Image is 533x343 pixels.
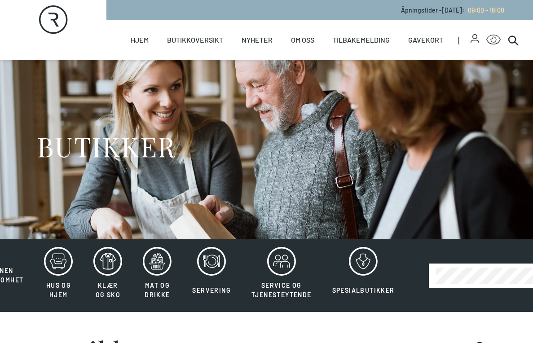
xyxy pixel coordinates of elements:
[464,6,504,14] a: 09:00 - 18:00
[458,20,471,60] span: |
[291,20,314,60] a: Om oss
[401,5,504,15] p: Åpningstider - [DATE] :
[486,33,501,47] button: Open Accessibility Menu
[251,281,312,299] span: Service og tjenesteytende
[46,281,71,299] span: Hus og hjem
[131,20,149,60] a: Hjem
[145,281,170,299] span: Mat og drikke
[323,246,404,305] button: Spesialbutikker
[84,246,132,305] button: Klær og sko
[35,246,82,305] button: Hus og hjem
[37,129,176,163] h1: BUTIKKER
[183,246,240,305] button: Servering
[167,20,223,60] a: Butikkoversikt
[332,286,395,294] span: Spesialbutikker
[242,246,321,305] button: Service og tjenesteytende
[192,286,231,294] span: Servering
[242,20,273,60] a: Nyheter
[133,246,181,305] button: Mat og drikke
[333,20,390,60] a: Tilbakemelding
[408,20,443,60] a: Gavekort
[468,6,504,14] span: 09:00 - 18:00
[96,281,120,299] span: Klær og sko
